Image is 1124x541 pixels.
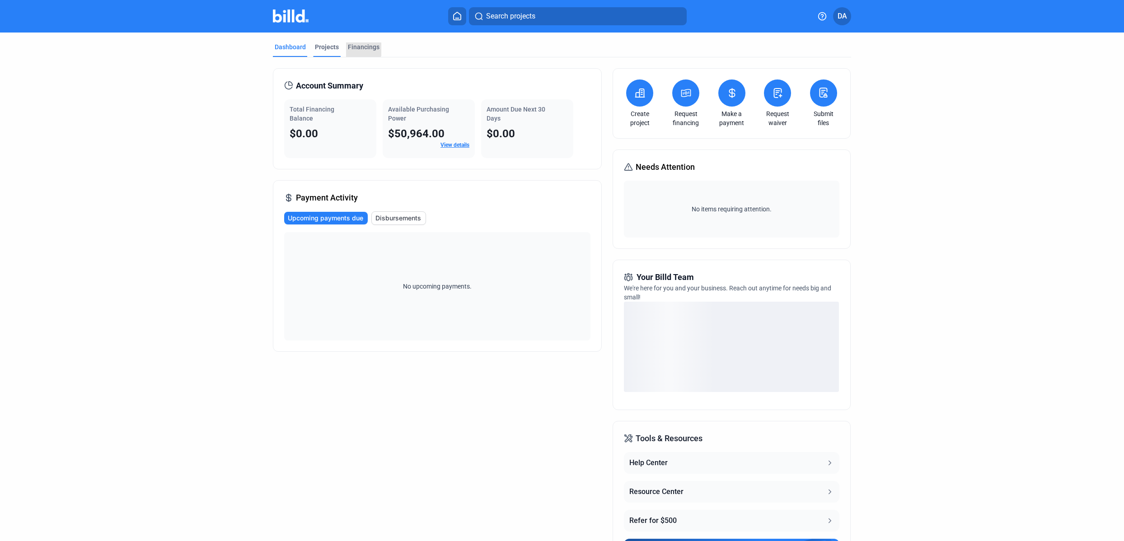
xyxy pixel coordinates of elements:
span: Payment Activity [296,191,358,204]
span: No upcoming payments. [397,282,478,291]
span: Amount Due Next 30 Days [487,106,545,122]
span: $0.00 [487,127,515,140]
span: Disbursements [375,214,421,223]
button: Help Center [624,452,839,474]
span: $50,964.00 [388,127,445,140]
span: Upcoming payments due [288,214,363,223]
a: Create project [624,109,656,127]
span: Available Purchasing Power [388,106,449,122]
div: loading [624,302,839,392]
div: Financings [348,42,379,51]
div: Dashboard [275,42,306,51]
span: We're here for you and your business. Reach out anytime for needs big and small! [624,284,831,301]
a: Request waiver [762,109,793,127]
span: No items requiring attention. [628,205,835,214]
span: Total Financing Balance [290,106,334,122]
span: Search projects [486,11,535,22]
div: Help Center [629,457,668,468]
div: Refer for $500 [629,515,677,526]
button: Upcoming payments due [284,212,368,224]
img: Billd Company Logo [273,9,309,23]
a: Request financing [670,109,702,127]
span: Account Summary [296,79,363,92]
a: Submit files [808,109,839,127]
span: $0.00 [290,127,318,140]
div: Resource Center [629,486,684,497]
button: Disbursements [371,211,426,225]
a: Make a payment [716,109,748,127]
span: Your Billd Team [637,271,694,284]
button: DA [833,7,851,25]
button: Resource Center [624,481,839,503]
a: View details [440,142,469,148]
span: DA [838,11,847,22]
div: Projects [315,42,339,51]
button: Search projects [469,7,687,25]
span: Needs Attention [636,161,695,173]
button: Refer for $500 [624,510,839,532]
span: Tools & Resources [636,432,702,445]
